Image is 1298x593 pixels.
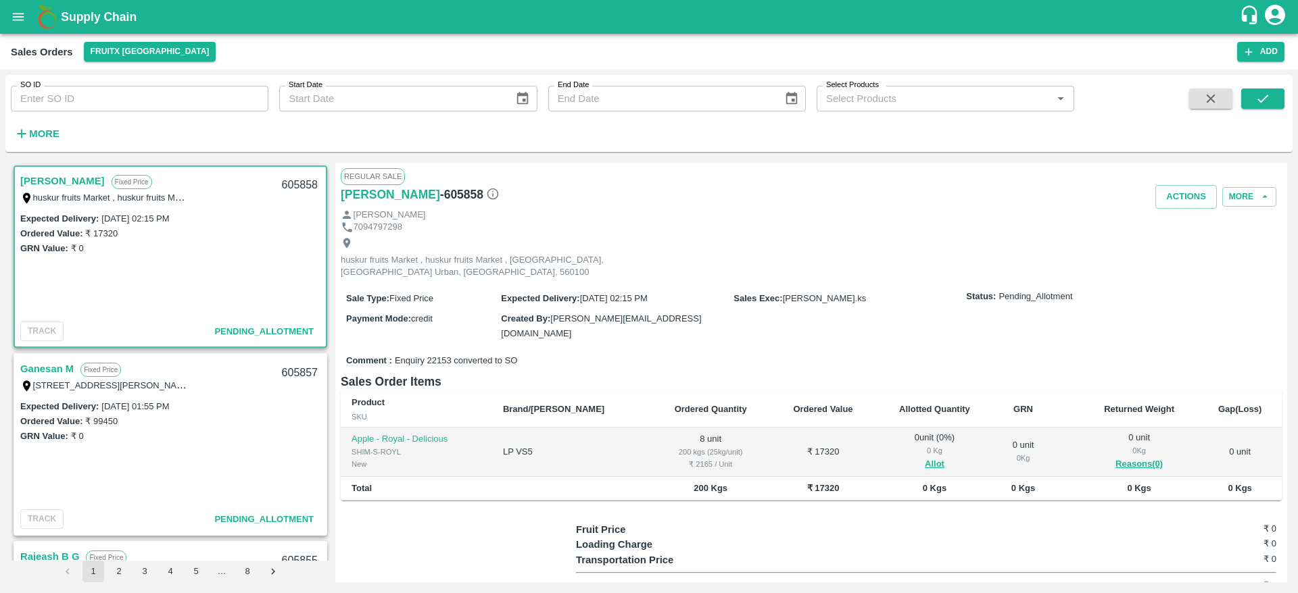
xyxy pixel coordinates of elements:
[440,185,500,204] h6: - 605858
[71,431,84,441] label: ₹ 0
[34,3,61,30] img: logo
[274,170,326,201] div: 605858
[1222,187,1276,207] button: More
[20,172,105,190] a: [PERSON_NAME]
[11,86,268,111] input: Enter SO ID
[492,428,650,477] td: LP VS5
[20,243,68,253] label: GRN Value:
[1013,404,1033,414] b: GRN
[576,552,751,567] p: Transportation Price
[33,192,547,203] label: huskur fruits Market , huskur fruits Market , [GEOGRAPHIC_DATA], [GEOGRAPHIC_DATA] Urban, [GEOGRA...
[1218,404,1261,414] b: Gap(Loss)
[20,228,82,238] label: Ordered Value:
[576,522,751,537] p: Fruit Price
[661,458,760,470] div: ₹ 2165 / Unit
[826,80,879,91] label: Select Products
[501,313,701,338] span: [PERSON_NAME][EMAIL_ADDRESS][DOMAIN_NAME]
[650,428,771,477] td: 8 unit
[1239,5,1263,29] div: customer-support
[101,213,169,224] label: [DATE] 02:15 PM
[214,514,314,524] span: Pending_Allotment
[886,432,984,472] div: 0 unit ( 0 %)
[262,561,284,582] button: Go to next page
[352,483,372,493] b: Total
[1228,483,1251,493] b: 0 Kgs
[411,313,433,324] span: credit
[783,293,867,303] span: [PERSON_NAME].ks
[352,458,481,470] div: New
[237,561,258,582] button: Go to page 8
[510,86,535,111] button: Choose date
[86,550,126,565] p: Fixed Price
[1104,404,1174,414] b: Returned Weight
[354,209,426,222] p: [PERSON_NAME]
[55,561,286,582] nav: pagination navigation
[108,561,130,582] button: Go to page 2
[807,483,840,493] b: ₹ 17320
[112,175,152,189] p: Fixed Price
[501,313,550,324] label: Created By :
[352,433,481,446] p: Apple - Royal - Delicious
[1155,185,1217,209] button: Actions
[1011,483,1035,493] b: 0 Kgs
[1263,3,1287,31] div: account of current user
[274,357,326,389] div: 605857
[274,545,326,577] div: 605855
[341,168,405,184] span: Regular Sale
[85,228,118,238] label: ₹ 17320
[354,221,402,234] p: 7094797298
[61,7,1239,26] a: Supply Chain
[29,128,59,139] strong: More
[3,1,34,32] button: open drawer
[214,326,314,336] span: Pending_Allotment
[20,80,41,91] label: SO ID
[84,42,216,61] button: Select DC
[11,43,73,61] div: Sales Orders
[279,86,504,111] input: Start Date
[580,293,648,303] span: [DATE] 02:15 PM
[134,561,155,582] button: Go to page 3
[771,428,875,477] td: ₹ 17320
[395,355,517,367] span: Enquiry 22153 converted to SO
[661,446,760,458] div: 200 kgs (25kg/unit)
[1159,552,1276,566] h6: ₹ 0
[352,397,385,407] b: Product
[1005,439,1042,464] div: 0 unit
[71,243,84,253] label: ₹ 0
[1091,457,1187,472] button: Reasons(0)
[899,404,970,414] b: Allotted Quantity
[341,254,645,279] p: huskur fruits Market , huskur fruits Market , [GEOGRAPHIC_DATA], [GEOGRAPHIC_DATA] Urban, [GEOGRA...
[211,565,233,578] div: …
[160,561,181,582] button: Go to page 4
[734,293,782,303] label: Sales Exec :
[923,483,946,493] b: 0 Kgs
[779,86,804,111] button: Choose date
[289,80,322,91] label: Start Date
[821,90,1048,107] input: Select Products
[886,444,984,457] div: 0 Kg
[1091,432,1187,472] div: 0 unit
[11,122,63,145] button: More
[352,446,481,458] div: SHIM-S-ROYL
[576,537,751,552] p: Loading Charge
[675,404,747,414] b: Ordered Quantity
[20,213,99,224] label: Expected Delivery :
[389,293,433,303] span: Fixed Price
[101,401,169,411] label: [DATE] 01:55 PM
[185,561,207,582] button: Go to page 5
[694,483,727,493] b: 200 Kgs
[346,355,392,367] label: Comment :
[341,185,440,204] a: [PERSON_NAME]
[501,293,579,303] label: Expected Delivery :
[558,80,589,91] label: End Date
[82,561,104,582] button: page 1
[20,416,82,426] label: Ordered Value:
[1198,428,1282,477] td: 0 unit
[1159,579,1276,592] h6: ₹ 0
[966,290,996,303] label: Status:
[925,457,944,472] button: Allot
[85,416,118,426] label: ₹ 99450
[1052,90,1069,107] button: Open
[80,363,121,377] p: Fixed Price
[341,372,1282,391] h6: Sales Order Items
